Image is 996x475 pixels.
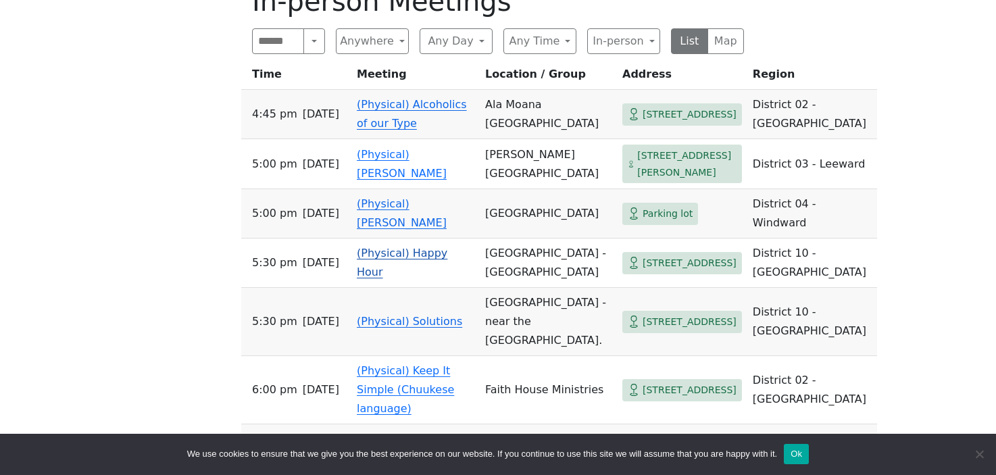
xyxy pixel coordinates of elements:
[784,444,809,464] button: Ok
[303,312,339,331] span: [DATE]
[503,28,576,54] button: Any Time
[357,148,447,180] a: (Physical) [PERSON_NAME]
[480,189,617,239] td: [GEOGRAPHIC_DATA]
[303,380,339,399] span: [DATE]
[252,253,297,272] span: 5:30 PM
[587,28,660,54] button: In-person
[357,247,447,278] a: (Physical) Happy Hour
[747,90,877,139] td: District 02 - [GEOGRAPHIC_DATA]
[241,65,351,90] th: Time
[671,28,708,54] button: List
[187,447,777,461] span: We use cookies to ensure that we give you the best experience on our website. If you continue to ...
[480,288,617,356] td: [GEOGRAPHIC_DATA] - near the [GEOGRAPHIC_DATA].
[707,28,745,54] button: Map
[972,447,986,461] span: No
[480,90,617,139] td: Ala Moana [GEOGRAPHIC_DATA]
[617,65,747,90] th: Address
[480,139,617,189] td: [PERSON_NAME][GEOGRAPHIC_DATA]
[480,239,617,288] td: [GEOGRAPHIC_DATA] - [GEOGRAPHIC_DATA]
[420,28,493,54] button: Any Day
[747,139,877,189] td: District 03 - Leeward
[643,106,737,123] span: [STREET_ADDRESS]
[357,197,447,229] a: (Physical) [PERSON_NAME]
[357,364,454,415] a: (Physical) Keep It Simple (Chuukese language)
[303,253,339,272] span: [DATE]
[643,382,737,399] span: [STREET_ADDRESS]
[480,65,617,90] th: Location / Group
[252,380,297,399] span: 6:00 PM
[303,155,339,174] span: [DATE]
[303,105,339,124] span: [DATE]
[747,288,877,356] td: District 10 - [GEOGRAPHIC_DATA]
[637,147,737,180] span: [STREET_ADDRESS][PERSON_NAME]
[643,314,737,330] span: [STREET_ADDRESS]
[252,155,297,174] span: 5:00 PM
[252,312,297,331] span: 5:30 PM
[643,255,737,272] span: [STREET_ADDRESS]
[252,105,297,124] span: 4:45 PM
[336,28,409,54] button: Anywhere
[357,315,462,328] a: (Physical) Solutions
[747,65,877,90] th: Region
[252,204,297,223] span: 5:00 PM
[351,65,480,90] th: Meeting
[303,28,325,54] button: Search
[480,356,617,424] td: Faith House Ministries
[747,239,877,288] td: District 10 - [GEOGRAPHIC_DATA]
[252,28,304,54] input: Search
[747,189,877,239] td: District 04 - Windward
[643,205,693,222] span: Parking lot
[303,204,339,223] span: [DATE]
[747,356,877,424] td: District 02 - [GEOGRAPHIC_DATA]
[357,98,467,130] a: (Physical) Alcoholics of our Type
